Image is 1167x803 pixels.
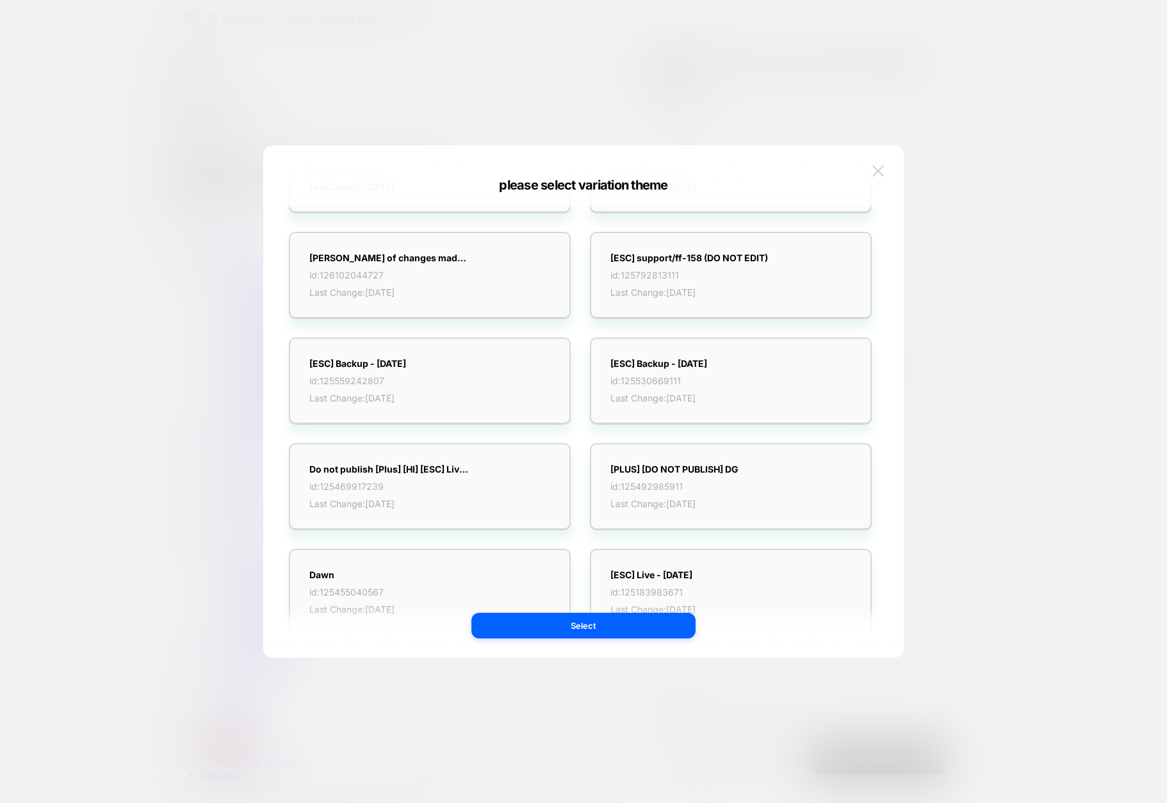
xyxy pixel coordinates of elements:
div: please select variation theme [263,177,904,193]
button: Select [471,613,696,638]
span: id: 125492985911 [610,481,739,492]
strong: [ESC] Backup - [DATE] [610,358,707,369]
span: id: 125530669111 [610,375,707,386]
strong: [ESC] support/ff-158 (DO NOT EDIT) [610,252,768,263]
iframe: Gorgias live chat messenger [26,681,77,729]
span: Last Change: [DATE] [610,604,696,615]
span: Close [5,88,27,97]
img: close [872,165,884,176]
span: Last Change: [DATE] [610,393,707,403]
strong: [PLUS] [DO NOT PUBLISH] DG [610,464,739,474]
span: id: 125183983671 [610,587,696,597]
span: Last Change: [DATE] [610,287,768,298]
span: Close [5,7,27,17]
span: Last Change: [DATE] [610,498,739,509]
strong: [ESC] Live - [DATE] [610,569,696,580]
span: id: 125792813111 [610,270,768,280]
